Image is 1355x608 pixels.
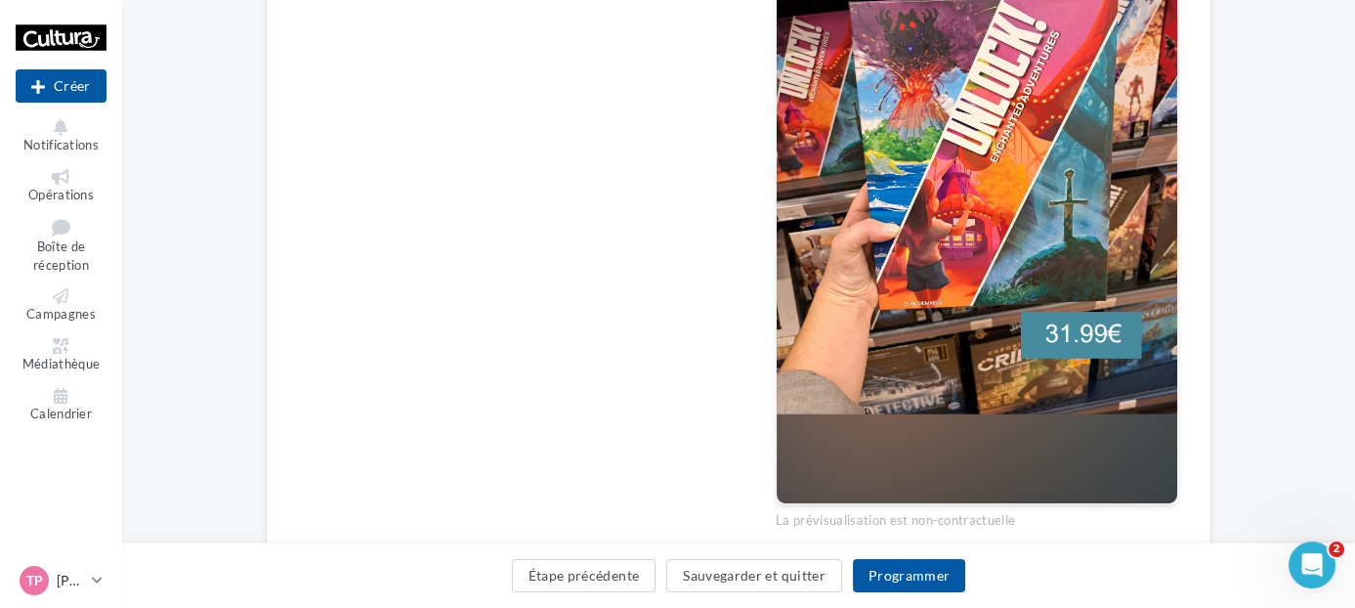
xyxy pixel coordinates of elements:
a: Médiathèque [16,334,106,376]
span: 2 [1329,542,1344,557]
a: TP [PERSON_NAME] [16,562,106,599]
button: Étape précédente [512,559,656,592]
p: [PERSON_NAME] [57,571,84,590]
a: Campagnes [16,284,106,326]
div: La prévisualisation est non-contractuelle [776,504,1178,530]
span: Opérations [28,187,94,202]
button: Créer [16,69,106,103]
span: Calendrier [30,406,92,421]
a: Calendrier [16,384,106,426]
span: Boîte de réception [33,239,89,274]
a: Boîte de réception [16,214,106,277]
span: Notifications [23,137,99,152]
button: Notifications [16,115,106,157]
div: Nouvelle campagne [16,69,106,103]
a: Opérations [16,165,106,207]
span: Campagnes [26,307,96,323]
button: Programmer [853,559,966,592]
span: TP [26,571,43,590]
button: Sauvegarder et quitter [666,559,842,592]
span: Médiathèque [22,356,101,371]
iframe: Intercom live chat [1289,542,1335,588]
